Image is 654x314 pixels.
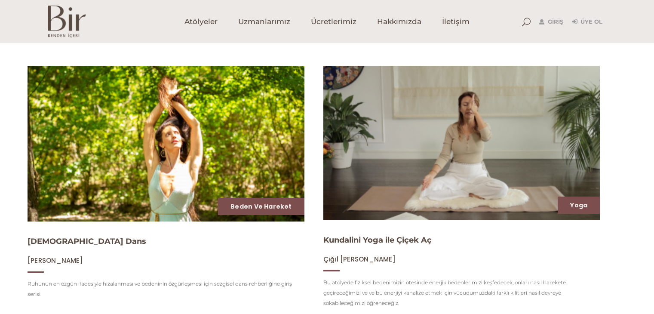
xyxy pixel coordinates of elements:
[238,17,290,27] span: Uzmanlarımız
[311,17,356,27] span: Ücretlerimiz
[28,279,304,299] p: Ruhunun en özgün ifadesiyle hizalanması ve bedeninin özgürleşmesi için sezgisel dans rehberliğine...
[570,201,587,209] a: Yoga
[377,17,421,27] span: Hakkımızda
[323,255,396,264] span: Çığıl [PERSON_NAME]
[572,17,602,27] a: Üye Ol
[230,202,292,211] a: Beden ve Hareket
[442,17,470,27] span: İletişim
[323,277,600,308] p: Bu atölyede fiziksel bedenimizin ötesinde enerjik bedenlerimizi keşfedecek, onları nasıl harekete...
[28,256,83,265] span: [PERSON_NAME]
[539,17,563,27] a: Giriş
[28,256,83,265] a: [PERSON_NAME]
[323,255,396,263] a: Çığıl [PERSON_NAME]
[28,237,146,246] a: [DEMOGRAPHIC_DATA] Dans
[184,17,218,27] span: Atölyeler
[323,235,432,245] a: Kundalini Yoga ile Çiçek Aç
